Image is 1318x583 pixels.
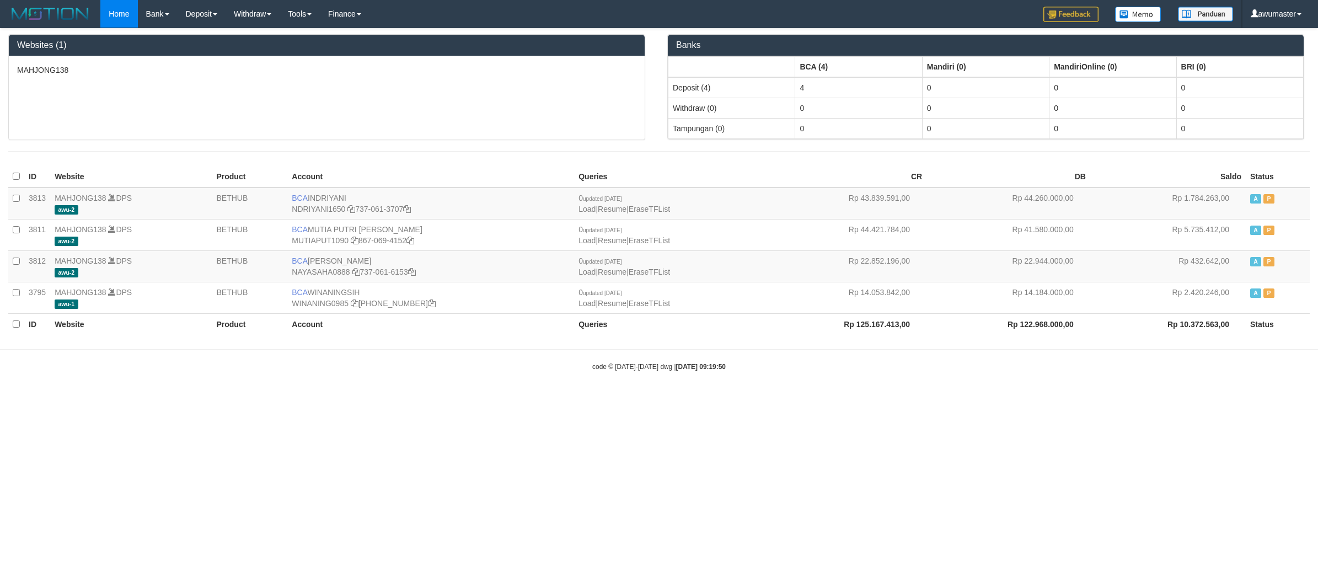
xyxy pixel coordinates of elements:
a: NAYASAHA0888 [292,268,350,276]
td: Rp 432.642,00 [1090,250,1246,282]
img: panduan.png [1178,7,1233,22]
td: 0 [1049,118,1176,138]
a: Copy NAYASAHA0888 to clipboard [352,268,360,276]
a: MUTIAPUT1090 [292,236,349,245]
a: MAHJONG138 [55,225,106,234]
td: 0 [795,98,922,118]
a: Copy MUTIAPUT1090 to clipboard [351,236,358,245]
a: NDRIYANI1650 [292,205,345,213]
span: Paused [1263,257,1274,266]
span: 0 [578,256,622,265]
a: Copy 7370616153 to clipboard [408,268,416,276]
span: Paused [1263,194,1274,204]
td: 0 [922,77,1049,98]
a: MAHJONG138 [55,288,106,297]
td: Rp 22.944.000,00 [926,250,1090,282]
td: 0 [922,98,1049,118]
span: Active [1250,194,1261,204]
strong: [DATE] 09:19:50 [676,363,726,371]
td: Deposit (4) [668,77,795,98]
td: 0 [922,118,1049,138]
a: Copy 7370613707 to clipboard [403,205,411,213]
span: 0 [578,194,622,202]
td: 4 [795,77,922,98]
a: MAHJONG138 [55,256,106,265]
td: DPS [50,282,212,313]
a: WINANING0985 [292,299,349,308]
a: EraseTFList [629,299,670,308]
td: Rp 2.420.246,00 [1090,282,1246,313]
td: 0 [1049,77,1176,98]
span: | | [578,194,670,213]
td: WINANINGSIH [PHONE_NUMBER] [287,282,574,313]
span: 0 [578,225,622,234]
td: Rp 43.839.591,00 [763,188,926,220]
a: Resume [598,299,626,308]
td: Rp 5.735.412,00 [1090,219,1246,250]
a: EraseTFList [629,205,670,213]
td: Rp 22.852.196,00 [763,250,926,282]
th: Queries [574,313,763,335]
td: Rp 44.260.000,00 [926,188,1090,220]
th: Group: activate to sort column ascending [668,56,795,77]
th: Status [1246,313,1310,335]
th: Account [287,166,574,188]
th: Group: activate to sort column ascending [1049,56,1176,77]
td: 3811 [24,219,50,250]
td: MUTIA PUTRI [PERSON_NAME] 867-069-4152 [287,219,574,250]
a: Load [578,268,596,276]
a: Resume [598,236,626,245]
td: Rp 41.580.000,00 [926,219,1090,250]
span: Paused [1263,226,1274,235]
a: EraseTFList [629,236,670,245]
td: 0 [1176,118,1303,138]
td: 3795 [24,282,50,313]
th: Queries [574,166,763,188]
a: Load [578,205,596,213]
a: Copy 8670694152 to clipboard [406,236,414,245]
td: BETHUB [212,219,287,250]
a: Copy WINANING0985 to clipboard [351,299,358,308]
h3: Websites (1) [17,40,636,50]
a: Resume [598,268,626,276]
span: updated [DATE] [583,290,622,296]
span: updated [DATE] [583,196,622,202]
th: ID [24,313,50,335]
span: BCA [292,256,308,265]
th: Status [1246,166,1310,188]
span: | | [578,225,670,245]
span: awu-2 [55,268,78,277]
span: updated [DATE] [583,259,622,265]
a: EraseTFList [629,268,670,276]
span: Paused [1263,288,1274,298]
th: Product [212,166,287,188]
td: [PERSON_NAME] 737-061-6153 [287,250,574,282]
small: code © [DATE]-[DATE] dwg | [592,363,726,371]
th: CR [763,166,926,188]
span: awu-1 [55,299,78,309]
td: Rp 44.421.784,00 [763,219,926,250]
td: Rp 1.784.263,00 [1090,188,1246,220]
span: | | [578,288,670,308]
td: 0 [1176,77,1303,98]
h3: Banks [676,40,1295,50]
a: Resume [598,205,626,213]
a: Copy NDRIYANI1650 to clipboard [347,205,355,213]
td: INDRIYANI 737-061-3707 [287,188,574,220]
span: BCA [292,288,307,297]
span: BCA [292,194,308,202]
td: Rp 14.053.842,00 [763,282,926,313]
th: Rp 125.167.413,00 [763,313,926,335]
span: updated [DATE] [583,227,622,233]
td: 0 [1176,98,1303,118]
td: DPS [50,250,212,282]
span: Active [1250,257,1261,266]
td: DPS [50,188,212,220]
th: Account [287,313,574,335]
a: Load [578,299,596,308]
td: Tampungan (0) [668,118,795,138]
span: awu-2 [55,237,78,246]
span: BCA [292,225,308,234]
span: Active [1250,288,1261,298]
td: BETHUB [212,188,287,220]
